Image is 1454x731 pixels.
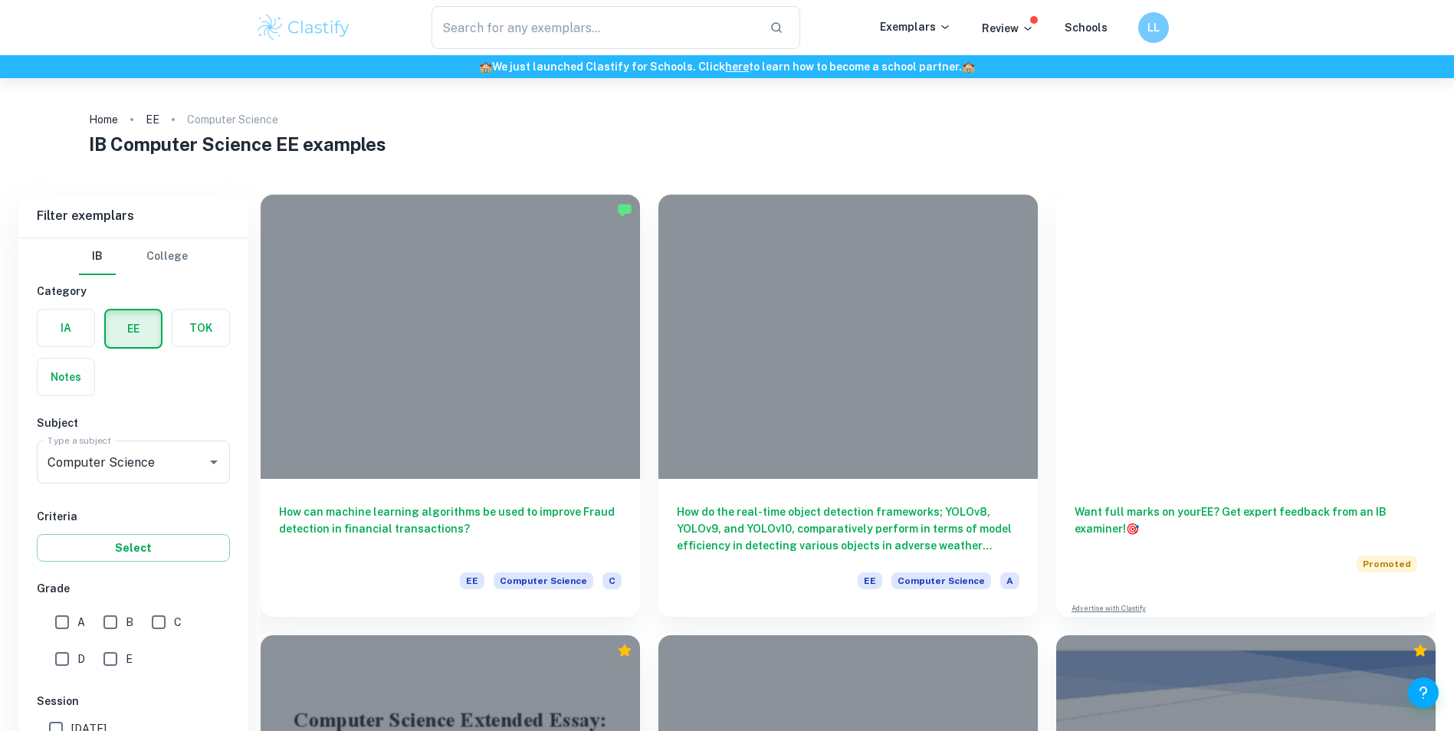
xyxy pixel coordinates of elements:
[1144,19,1162,36] h6: LL
[617,202,632,218] img: Marked
[1408,677,1439,708] button: Help and Feedback
[858,572,882,589] span: EE
[1126,523,1139,535] span: 🎯
[174,614,182,631] span: C
[203,451,225,473] button: Open
[602,572,622,589] span: C
[79,238,188,275] div: Filter type choice
[1072,603,1146,614] a: Advertise with Clastify
[146,238,188,275] button: College
[77,651,85,667] span: D
[1357,556,1417,572] span: Promoted
[37,534,230,562] button: Select
[1138,12,1169,43] button: LL
[172,310,229,346] button: TOK
[1075,503,1417,537] h6: Want full marks on your EE ? Get expert feedback from an IB examiner!
[38,359,94,395] button: Notes
[479,61,492,73] span: 🏫
[38,310,94,346] button: IA
[432,6,758,49] input: Search for any exemplars...
[146,109,159,130] a: EE
[658,195,1038,617] a: How do the real-time object detection frameworks; YOLOv8, YOLOv9, and YOLOv10, comparatively perf...
[677,503,1019,554] h6: How do the real-time object detection frameworks; YOLOv8, YOLOv9, and YOLOv10, comparatively perf...
[1413,643,1428,658] div: Premium
[1000,572,1019,589] span: A
[126,651,133,667] span: E
[37,415,230,431] h6: Subject
[962,61,975,73] span: 🏫
[255,12,353,43] img: Clastify logo
[982,20,1034,37] p: Review
[37,580,230,597] h6: Grade
[279,503,622,554] h6: How can machine learning algorithms be used to improve Fraud detection in financial transactions?
[126,614,133,631] span: B
[187,111,278,128] p: Computer Science
[494,572,593,589] span: Computer Science
[261,195,640,617] a: How can machine learning algorithms be used to improve Fraud detection in financial transactions?...
[617,643,632,658] div: Premium
[3,58,1451,75] h6: We just launched Clastify for Schools. Click to learn how to become a school partner.
[37,283,230,300] h6: Category
[77,614,85,631] span: A
[106,310,161,347] button: EE
[1065,21,1108,34] a: Schools
[89,109,118,130] a: Home
[18,195,248,238] h6: Filter exemplars
[880,18,951,35] p: Exemplars
[37,508,230,525] h6: Criteria
[79,238,116,275] button: IB
[891,572,991,589] span: Computer Science
[48,434,111,447] label: Type a subject
[89,130,1364,158] h1: IB Computer Science EE examples
[460,572,484,589] span: EE
[725,61,749,73] a: here
[1056,195,1436,617] a: Want full marks on yourEE? Get expert feedback from an IB examiner!PromotedAdvertise with Clastify
[37,693,230,710] h6: Session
